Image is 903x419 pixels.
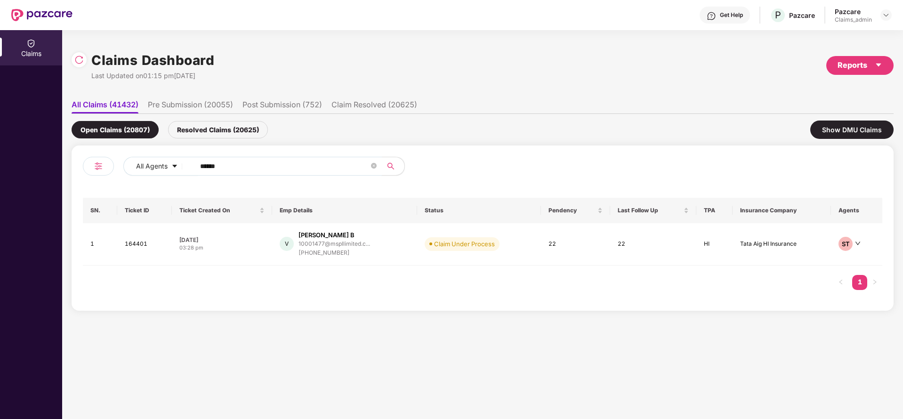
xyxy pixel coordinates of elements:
[789,11,815,20] div: Pazcare
[833,275,848,290] li: Previous Page
[831,198,882,223] th: Agents
[872,279,878,285] span: right
[867,275,882,290] button: right
[136,161,168,171] span: All Agents
[610,223,696,266] td: 22
[835,16,872,24] div: Claims_admin
[117,223,172,266] td: 164401
[91,71,214,81] div: Last Updated on 01:15 pm[DATE]
[272,198,417,223] th: Emp Details
[882,11,890,19] img: svg+xml;base64,PHN2ZyBpZD0iRHJvcGRvd24tMzJ4MzIiIHhtbG5zPSJodHRwOi8vd3d3LnczLm9yZy8yMDAwL3N2ZyIgd2...
[371,163,377,169] span: close-circle
[298,231,355,240] div: [PERSON_NAME] B
[610,198,696,223] th: Last Follow Up
[93,161,104,172] img: svg+xml;base64,PHN2ZyB4bWxucz0iaHR0cDovL3d3dy53My5vcmcvMjAwMC9zdmciIHdpZHRoPSIyNCIgaGVpZ2h0PSIyNC...
[852,275,867,290] li: 1
[298,249,370,258] div: [PHONE_NUMBER]
[381,157,405,176] button: search
[74,55,84,64] img: svg+xml;base64,PHN2ZyBpZD0iUmVsb2FkLTMyeDMyIiB4bWxucz0iaHR0cDovL3d3dy53My5vcmcvMjAwMC9zdmciIHdpZH...
[696,223,733,266] td: HI
[172,198,272,223] th: Ticket Created On
[91,50,214,71] h1: Claims Dashboard
[83,198,117,223] th: SN.
[171,163,178,170] span: caret-down
[810,121,894,139] div: Show DMU Claims
[775,9,781,21] span: P
[179,244,265,252] div: 03:28 pm
[855,241,861,246] span: down
[875,61,882,69] span: caret-down
[117,198,172,223] th: Ticket ID
[331,100,417,113] li: Claim Resolved (20625)
[838,237,853,251] div: ST
[72,121,159,138] div: Open Claims (20807)
[720,11,743,19] div: Get Help
[541,223,610,266] td: 22
[707,11,716,21] img: svg+xml;base64,PHN2ZyBpZD0iSGVscC0zMngzMiIgeG1sbnM9Imh0dHA6Ly93d3cudzMub3JnLzIwMDAvc3ZnIiB3aWR0aD...
[833,275,848,290] button: left
[168,121,268,138] div: Resolved Claims (20625)
[72,100,138,113] li: All Claims (41432)
[179,236,265,244] div: [DATE]
[280,237,294,251] div: V
[123,157,198,176] button: All Agentscaret-down
[11,9,73,21] img: New Pazcare Logo
[696,198,733,223] th: TPA
[838,279,844,285] span: left
[541,198,610,223] th: Pendency
[618,207,682,214] span: Last Follow Up
[242,100,322,113] li: Post Submission (752)
[417,198,541,223] th: Status
[298,241,370,247] div: 10001477@mspllimited.c...
[381,162,400,170] span: search
[148,100,233,113] li: Pre Submission (20055)
[179,207,258,214] span: Ticket Created On
[434,239,495,249] div: Claim Under Process
[733,198,831,223] th: Insurance Company
[548,207,596,214] span: Pendency
[838,59,882,71] div: Reports
[733,223,831,266] td: Tata Aig HI Insurance
[835,7,872,16] div: Pazcare
[867,275,882,290] li: Next Page
[371,162,377,171] span: close-circle
[852,275,867,289] a: 1
[83,223,117,266] td: 1
[26,39,36,48] img: svg+xml;base64,PHN2ZyBpZD0iQ2xhaW0iIHhtbG5zPSJodHRwOi8vd3d3LnczLm9yZy8yMDAwL3N2ZyIgd2lkdGg9IjIwIi...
